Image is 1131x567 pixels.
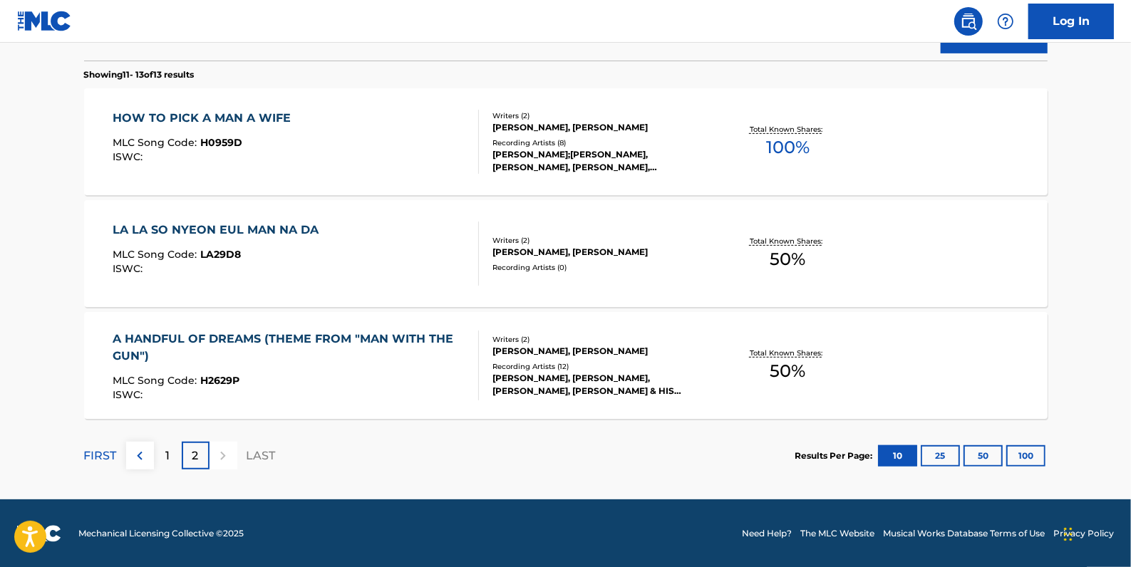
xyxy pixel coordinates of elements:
a: Log In [1028,4,1114,39]
span: H2629P [200,374,239,387]
button: 50 [964,445,1003,467]
div: Writers ( 2 ) [492,235,708,246]
iframe: Chat Widget [1060,499,1131,567]
p: LAST [247,447,276,464]
span: 50 % [770,246,805,272]
span: MLC Song Code : [113,136,200,149]
a: Public Search [954,7,983,36]
a: A HANDFUL OF DREAMS (THEME FROM "MAN WITH THE GUN")MLC Song Code:H2629PISWC:Writers (2)[PERSON_NA... [84,312,1048,419]
a: The MLC Website [800,527,874,540]
img: left [131,447,148,464]
div: Writers ( 2 ) [492,110,708,121]
img: help [997,13,1014,30]
div: [PERSON_NAME];[PERSON_NAME], [PERSON_NAME], [PERSON_NAME], [PERSON_NAME]|[PERSON_NAME], THE ORIGI... [492,148,708,174]
div: Help [991,7,1020,36]
button: 10 [878,445,917,467]
img: search [960,13,977,30]
p: Total Known Shares: [750,236,826,246]
button: 25 [921,445,960,467]
span: 100 % [766,135,810,160]
span: ISWC : [113,150,146,163]
p: FIRST [84,447,117,464]
p: Total Known Shares: [750,124,826,135]
span: Mechanical Licensing Collective © 2025 [78,527,244,540]
button: 100 [1006,445,1045,467]
p: Total Known Shares: [750,348,826,358]
div: [PERSON_NAME], [PERSON_NAME] [492,345,708,358]
a: Musical Works Database Terms of Use [883,527,1045,540]
span: LA29D8 [200,248,241,261]
div: A HANDFUL OF DREAMS (THEME FROM "MAN WITH THE GUN") [113,331,467,365]
img: logo [17,525,61,542]
span: MLC Song Code : [113,248,200,261]
span: ISWC : [113,388,146,401]
p: 2 [192,447,199,464]
p: Showing 11 - 13 of 13 results [84,68,195,81]
div: Recording Artists ( 12 ) [492,361,708,372]
div: Writers ( 2 ) [492,334,708,345]
span: MLC Song Code : [113,374,200,387]
a: Privacy Policy [1053,527,1114,540]
p: 1 [165,447,170,464]
span: H0959D [200,136,242,149]
div: Recording Artists ( 8 ) [492,137,708,148]
span: 50 % [770,358,805,384]
div: Recording Artists ( 0 ) [492,262,708,273]
div: Drag [1064,513,1073,556]
a: HOW TO PICK A MAN A WIFEMLC Song Code:H0959DISWC:Writers (2)[PERSON_NAME], [PERSON_NAME]Recording... [84,88,1048,195]
div: LA LA SO NYEON EUL MAN NA DA [113,222,326,239]
div: [PERSON_NAME], [PERSON_NAME] [492,246,708,259]
a: LA LA SO NYEON EUL MAN NA DAMLC Song Code:LA29D8ISWC:Writers (2)[PERSON_NAME], [PERSON_NAME]Recor... [84,200,1048,307]
p: Results Per Page: [795,449,877,462]
a: Need Help? [742,527,792,540]
span: ISWC : [113,262,146,275]
div: [PERSON_NAME], [PERSON_NAME] [492,121,708,134]
div: [PERSON_NAME], [PERSON_NAME], [PERSON_NAME], [PERSON_NAME] & HIS ORCHESTRA AND CHORUS, [PERSON_NA... [492,372,708,397]
img: MLC Logo [17,11,72,31]
div: HOW TO PICK A MAN A WIFE [113,110,298,127]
